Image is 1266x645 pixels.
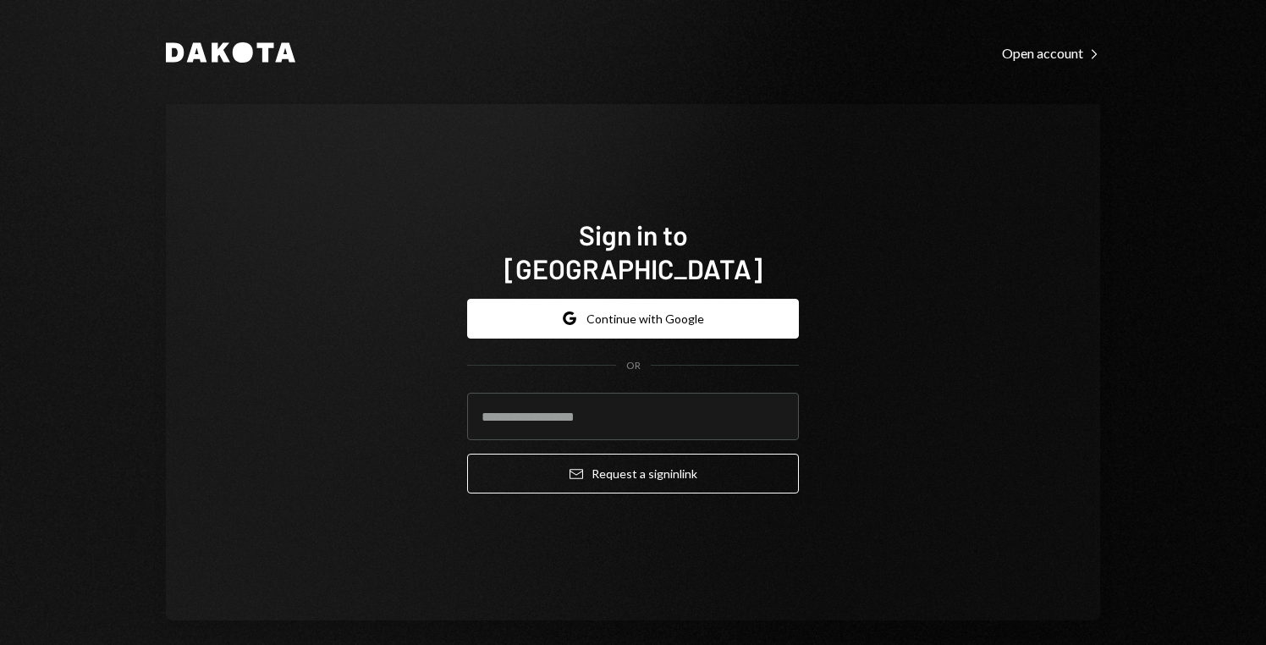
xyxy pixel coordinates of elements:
div: Open account [1002,45,1100,62]
div: OR [626,359,641,373]
h1: Sign in to [GEOGRAPHIC_DATA] [467,218,799,285]
a: Open account [1002,43,1100,62]
button: Request a signinlink [467,454,799,493]
button: Continue with Google [467,299,799,339]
